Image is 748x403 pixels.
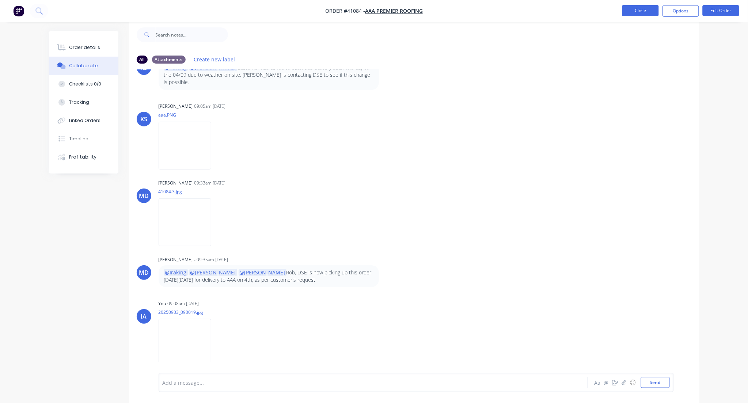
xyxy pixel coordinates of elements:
[140,115,147,123] div: KS
[137,56,148,64] div: All
[159,189,219,195] p: 41084.3.jpg
[49,38,118,57] button: Order details
[49,93,118,111] button: Tracking
[49,130,118,148] button: Timeline
[164,269,188,276] span: @Iraking
[703,5,739,16] button: Edit Order
[168,300,199,307] div: 09:08am [DATE]
[159,180,193,186] div: [PERSON_NAME]
[194,256,228,263] div: - 09:35am [DATE]
[239,269,286,276] span: @[PERSON_NAME]
[49,75,118,93] button: Checklists 0/0
[164,64,188,71] span: @Yulong
[49,57,118,75] button: Collaborate
[164,269,373,284] p: Rob, DSE is now picking up this order [DATE][DATE] for delivery to AAA on 4th, as per customer's ...
[49,148,118,166] button: Profitability
[641,377,670,388] button: Send
[159,112,219,118] p: aaa.PNG
[69,154,96,160] div: Profitability
[69,44,100,51] div: Order details
[164,64,373,86] p: Customer has asked to push this delivery back one day to the 04/09 due to weather on site. [PERSO...
[622,5,659,16] button: Close
[602,378,611,387] button: @
[629,378,637,387] button: ☺
[156,27,228,42] input: Search notes...
[69,136,88,142] div: Timeline
[159,103,193,110] div: [PERSON_NAME]
[190,54,239,64] button: Create new label
[141,312,147,321] div: IA
[593,378,602,387] button: Aa
[159,309,219,315] p: 20250903_090019.jpg
[13,5,24,16] img: Factory
[189,64,237,71] span: @[PERSON_NAME]
[189,269,237,276] span: @[PERSON_NAME]
[159,300,166,307] div: You
[194,180,226,186] div: 09:33am [DATE]
[662,5,699,17] button: Options
[49,111,118,130] button: Linked Orders
[139,268,149,277] div: MD
[69,81,101,87] div: Checklists 0/0
[152,56,186,64] div: Attachments
[69,117,100,124] div: Linked Orders
[69,99,89,106] div: Tracking
[365,8,423,15] a: AAA Premier Roofing
[69,62,98,69] div: Collaborate
[325,8,365,15] span: Order #41084 -
[139,191,149,200] div: MD
[159,256,193,263] div: [PERSON_NAME]
[194,103,226,110] div: 09:05am [DATE]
